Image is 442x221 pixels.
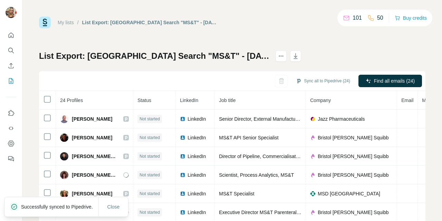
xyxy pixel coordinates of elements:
span: Job title [219,98,236,103]
span: Bristol [PERSON_NAME] Squibb [318,209,388,216]
img: LinkedIn logo [180,154,185,159]
h1: List Export: [GEOGRAPHIC_DATA] Search "MS&T" - [DATE] 15:37 [39,50,269,62]
span: Not started [140,135,160,141]
button: My lists [6,75,17,87]
img: company-logo [310,135,316,140]
span: [PERSON_NAME] [72,116,112,122]
span: Not started [140,209,160,215]
span: Jazz Pharmaceuticals [318,116,365,122]
span: [PERSON_NAME], PhD [72,172,116,178]
span: LinkedIn [188,134,206,141]
img: LinkedIn logo [180,135,185,140]
span: MSD [GEOGRAPHIC_DATA] [318,190,380,197]
img: Avatar [60,171,68,179]
span: LinkedIn [188,209,206,216]
button: Enrich CSV [6,59,17,72]
span: LinkedIn [188,116,206,122]
span: Email [401,98,413,103]
span: LinkedIn [180,98,198,103]
img: company-logo [310,172,316,178]
span: Scientist, Process Analytics, MS&T [219,172,294,178]
img: Avatar [60,115,68,123]
img: LinkedIn logo [180,116,185,122]
button: Dashboard [6,137,17,150]
span: Bristol [PERSON_NAME] Squibb [318,134,388,141]
button: Close [103,201,125,213]
span: Executive Director MS&T Parenteral DP [219,210,305,215]
div: List Export: [GEOGRAPHIC_DATA] Search "MS&T" - [DATE] 15:37 [82,19,219,26]
span: Mobile [422,98,436,103]
span: [PERSON_NAME] [72,190,112,197]
img: Surfe Logo [39,17,51,28]
span: Not started [140,153,160,159]
p: 50 [377,14,383,22]
img: LinkedIn logo [180,172,185,178]
span: Find all emails (24) [374,77,415,84]
p: Successfully synced to Pipedrive. [21,203,98,210]
span: Director of Pipeline, Commercialisation & Lifecycle - MS&T Drug Substance [219,154,381,159]
img: Avatar [6,7,17,18]
img: company-logo [310,154,316,159]
img: company-logo [310,191,316,196]
span: Close [107,203,120,210]
img: Avatar [60,152,68,160]
img: Avatar [60,190,68,198]
img: company-logo [310,210,316,215]
span: Not started [140,172,160,178]
span: Status [137,98,151,103]
img: LinkedIn logo [180,191,185,196]
img: Avatar [60,133,68,142]
button: Use Surfe API [6,122,17,135]
span: 24 Profiles [60,98,83,103]
span: Bristol [PERSON_NAME] Squibb [318,172,388,178]
span: [PERSON_NAME] [72,134,112,141]
button: Use Surfe on LinkedIn [6,107,17,119]
span: MS&T API Senior Specialist [219,135,278,140]
span: Bristol [PERSON_NAME] Squibb [318,153,388,160]
button: Search [6,44,17,57]
span: [PERSON_NAME] PhD [72,153,116,160]
img: company-logo [310,116,316,122]
button: Find all emails (24) [358,75,422,87]
span: Company [310,98,331,103]
li: / [77,19,79,26]
button: actions [276,50,287,62]
span: LinkedIn [188,172,206,178]
span: MS&T Specialist [219,191,254,196]
span: Senior Director, External Manufacturing (MS&T) [219,116,321,122]
img: LinkedIn logo [180,210,185,215]
a: My lists [58,20,74,25]
span: LinkedIn [188,190,206,197]
button: Feedback [6,153,17,165]
span: Not started [140,116,160,122]
button: Quick start [6,29,17,42]
button: Buy credits [395,13,427,23]
button: Sync all to Pipedrive (24) [291,76,355,86]
p: 101 [353,14,362,22]
span: Not started [140,191,160,197]
span: LinkedIn [188,153,206,160]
